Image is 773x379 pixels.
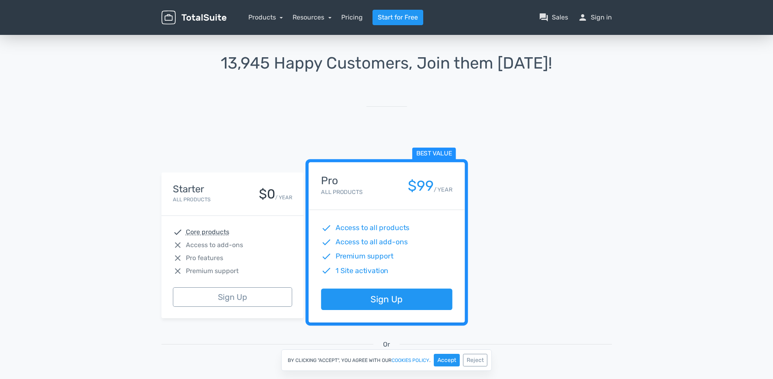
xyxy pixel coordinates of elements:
[275,194,292,201] small: / YEAR
[173,287,292,307] a: Sign Up
[434,354,460,366] button: Accept
[173,184,211,194] h4: Starter
[259,187,275,201] div: $0
[335,265,388,276] span: 1 Site activation
[321,237,332,248] span: check
[412,148,456,160] span: Best value
[407,178,433,194] div: $99
[173,253,183,263] span: close
[578,13,588,22] span: person
[321,189,362,196] small: All Products
[186,253,223,263] span: Pro features
[293,13,332,21] a: Resources
[173,266,183,276] span: close
[373,10,423,25] a: Start for Free
[463,354,487,366] button: Reject
[335,223,409,233] span: Access to all products
[161,11,226,25] img: TotalSuite for WordPress
[186,240,243,250] span: Access to add-ons
[335,237,407,248] span: Access to all add-ons
[341,13,363,22] a: Pricing
[281,349,492,371] div: By clicking "Accept", you agree with our .
[578,13,612,22] a: personSign in
[186,266,239,276] span: Premium support
[161,54,612,72] h1: 13,945 Happy Customers, Join them [DATE]!
[321,265,332,276] span: check
[392,358,429,363] a: cookies policy
[335,251,393,262] span: Premium support
[173,227,183,237] span: check
[321,289,452,310] a: Sign Up
[186,227,229,237] abbr: Core products
[173,240,183,250] span: close
[173,196,211,202] small: All Products
[539,13,549,22] span: question_answer
[321,175,362,187] h4: Pro
[248,13,283,21] a: Products
[321,223,332,233] span: check
[383,340,390,349] span: Or
[321,251,332,262] span: check
[433,185,452,194] small: / YEAR
[539,13,568,22] a: question_answerSales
